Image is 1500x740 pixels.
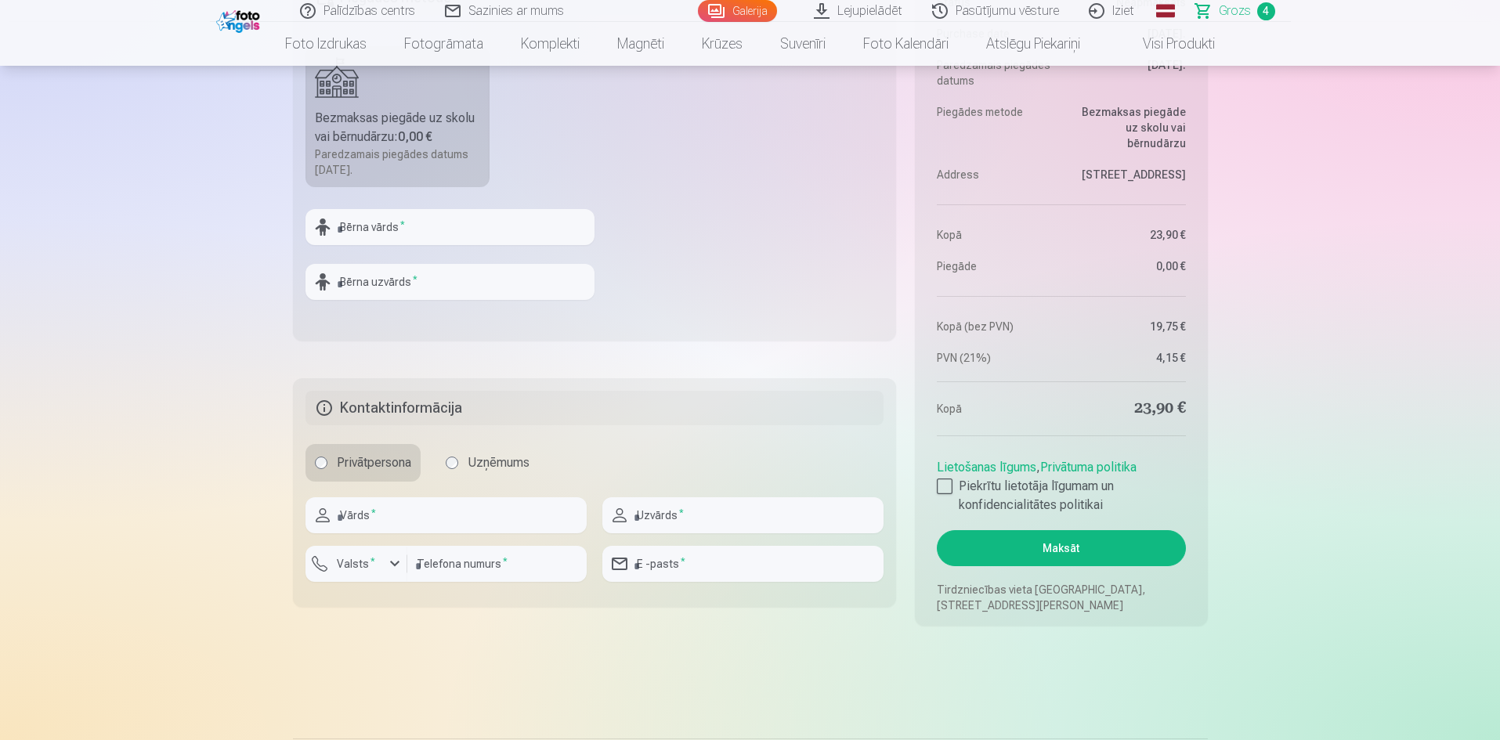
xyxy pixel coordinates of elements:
[502,22,598,66] a: Komplekti
[937,57,1054,88] dt: Paredzamais piegādes datums
[937,319,1054,334] dt: Kopā (bez PVN)
[266,22,385,66] a: Foto izdrukas
[1069,398,1186,420] dd: 23,90 €
[315,457,327,469] input: Privātpersona
[1069,258,1186,274] dd: 0,00 €
[1040,460,1137,475] a: Privātuma politika
[315,109,481,146] div: Bezmaksas piegāde uz skolu vai bērnudārzu :
[937,460,1036,475] a: Lietošanas līgums
[1069,227,1186,243] dd: 23,90 €
[937,258,1054,274] dt: Piegāde
[967,22,1099,66] a: Atslēgu piekariņi
[598,22,683,66] a: Magnēti
[436,444,539,482] label: Uzņēmums
[1069,57,1186,88] dd: [DATE].
[761,22,844,66] a: Suvenīri
[315,146,481,178] div: Paredzamais piegādes datums [DATE].
[216,6,264,33] img: /fa1
[1069,167,1186,182] dd: [STREET_ADDRESS]
[305,391,884,425] h5: Kontaktinformācija
[937,398,1054,420] dt: Kopā
[385,22,502,66] a: Fotogrāmata
[937,582,1185,613] p: Tirdzniecības vieta [GEOGRAPHIC_DATA], [STREET_ADDRESS][PERSON_NAME]
[937,167,1054,182] dt: Address
[844,22,967,66] a: Foto kalendāri
[305,444,421,482] label: Privātpersona
[1069,104,1186,151] dd: Bezmaksas piegāde uz skolu vai bērnudārzu
[1069,350,1186,366] dd: 4,15 €
[305,546,407,582] button: Valsts*
[937,350,1054,366] dt: PVN (21%)
[1069,319,1186,334] dd: 19,75 €
[1257,2,1275,20] span: 4
[937,477,1185,514] label: Piekrītu lietotāja līgumam un konfidencialitātes politikai
[446,457,458,469] input: Uzņēmums
[683,22,761,66] a: Krūzes
[937,452,1185,514] div: ,
[398,129,432,144] b: 0,00 €
[1219,2,1251,20] span: Grozs
[331,556,381,572] label: Valsts
[937,104,1054,151] dt: Piegādes metode
[937,530,1185,566] button: Maksāt
[937,227,1054,243] dt: Kopā
[1099,22,1234,66] a: Visi produkti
